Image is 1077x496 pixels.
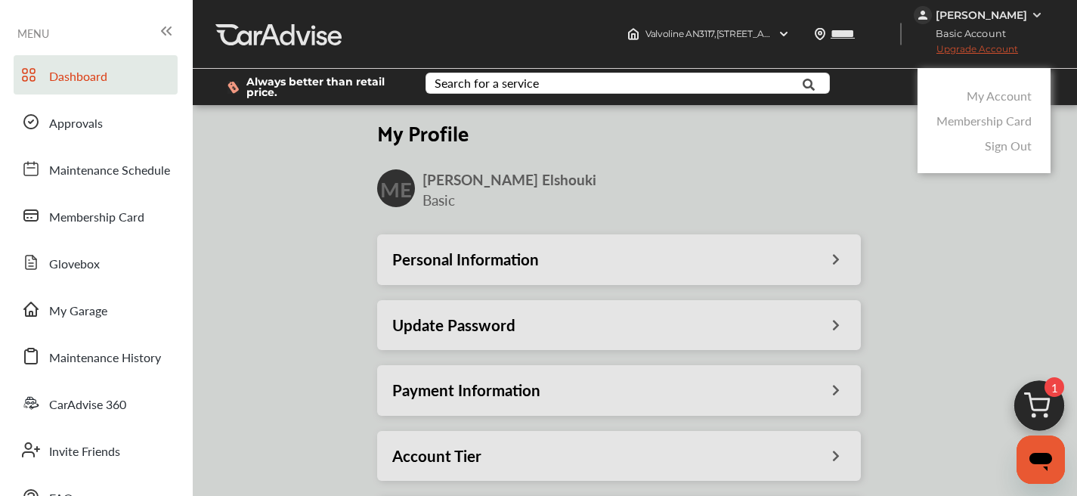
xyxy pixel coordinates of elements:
span: Dashboard [49,67,107,87]
a: Sign Out [985,137,1032,154]
span: My Garage [49,302,107,321]
a: Glovebox [14,243,178,282]
span: Glovebox [49,255,100,274]
div: Search for a service [435,77,539,89]
a: Invite Friends [14,430,178,470]
a: My Garage [14,290,178,329]
span: CarAdvise 360 [49,395,126,415]
span: 1 [1045,377,1064,397]
img: cart_icon.3d0951e8.svg [1003,374,1075,446]
img: dollor_label_vector.a70140d1.svg [227,81,239,94]
span: Invite Friends [49,442,120,462]
a: Maintenance Schedule [14,149,178,188]
a: Maintenance History [14,336,178,376]
span: Maintenance Schedule [49,161,170,181]
span: Always better than retail price. [246,76,401,98]
span: MENU [17,27,49,39]
a: Dashboard [14,55,178,95]
iframe: Button to launch messaging window [1017,436,1065,484]
a: My Account [967,87,1032,104]
span: Membership Card [49,208,144,228]
a: Membership Card [936,112,1032,129]
span: Maintenance History [49,349,161,368]
a: CarAdvise 360 [14,383,178,423]
a: Membership Card [14,196,178,235]
a: Approvals [14,102,178,141]
span: Approvals [49,114,103,134]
